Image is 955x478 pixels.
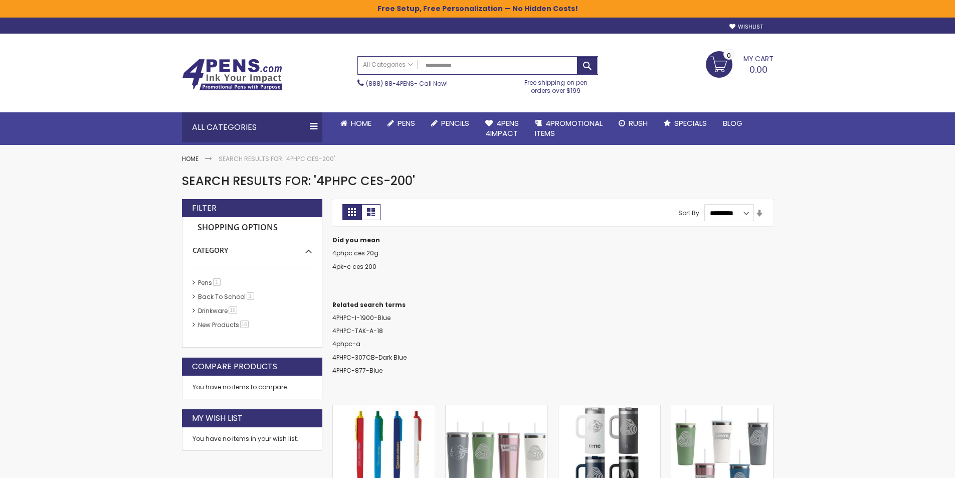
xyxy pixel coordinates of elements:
[558,405,660,413] a: Customizable 16 Oz. RTIC® Road Trip Travel Mug
[192,361,277,372] strong: Compare Products
[366,79,414,88] a: (888) 88-4PENS
[485,118,519,138] span: 4Pens 4impact
[358,57,418,73] a: All Categories
[182,154,199,163] a: Home
[715,112,750,134] a: Blog
[671,405,773,413] a: 20 Oz. RTIC® Everyday Premium Promotional Tumbler
[196,306,241,315] a: Drinkware16
[192,413,243,424] strong: My Wish List
[182,376,322,399] div: You have no items to compare.
[723,118,742,128] span: Blog
[366,79,448,88] span: - Call Now!
[332,112,379,134] a: Home
[674,118,707,128] span: Specials
[477,112,527,145] a: 4Pens4impact
[193,238,312,255] div: Category
[213,278,221,286] span: 1
[332,249,378,257] a: 4phpc ces 20g
[332,353,407,362] a: 4PHPC-307CB-Dark Blue
[182,112,322,142] div: All Categories
[729,23,763,31] a: Wishlist
[423,112,477,134] a: Pencils
[196,278,224,287] a: Pens1
[629,118,648,128] span: Rush
[192,203,217,214] strong: Filter
[363,61,413,69] span: All Categories
[678,209,699,217] label: Sort By
[193,217,312,239] strong: Shopping Options
[240,321,249,328] span: 16
[333,405,435,413] a: Custom Tri-Stic Pen
[332,340,360,348] a: 4phpc-a
[332,327,383,335] a: 4PHPC-TAK-A-18
[193,435,312,443] div: You have no items in your wish list.
[514,75,598,95] div: Free shipping on pen orders over $199
[527,112,611,145] a: 4PROMOTIONALITEMS
[351,118,371,128] span: Home
[611,112,656,134] a: Rush
[229,306,237,314] span: 16
[706,51,774,76] a: 0.00 0
[182,173,415,189] span: Search results for: '4phpc ces-200'
[332,366,383,375] a: 4PHPC-877-Blue
[247,292,254,300] span: 1
[446,405,547,413] a: 28 Oz. RTIC® Everyday Premium Promotional Tumbler
[182,59,282,91] img: 4Pens Custom Pens and Promotional Products
[332,262,376,271] a: 4pk-c ces 200
[379,112,423,134] a: Pens
[219,154,335,163] strong: Search results for: '4phpc ces-200'
[332,301,774,309] dt: Related search terms
[196,292,258,301] a: Back To School1
[398,118,415,128] span: Pens
[332,236,774,244] dt: Did you mean
[656,112,715,134] a: Specials
[342,204,361,220] strong: Grid
[535,118,603,138] span: 4PROMOTIONAL ITEMS
[441,118,469,128] span: Pencils
[332,313,391,322] a: 4PHPC-I-1900-Blue
[727,51,731,60] span: 0
[196,321,252,329] a: New Products16
[749,63,768,76] span: 0.00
